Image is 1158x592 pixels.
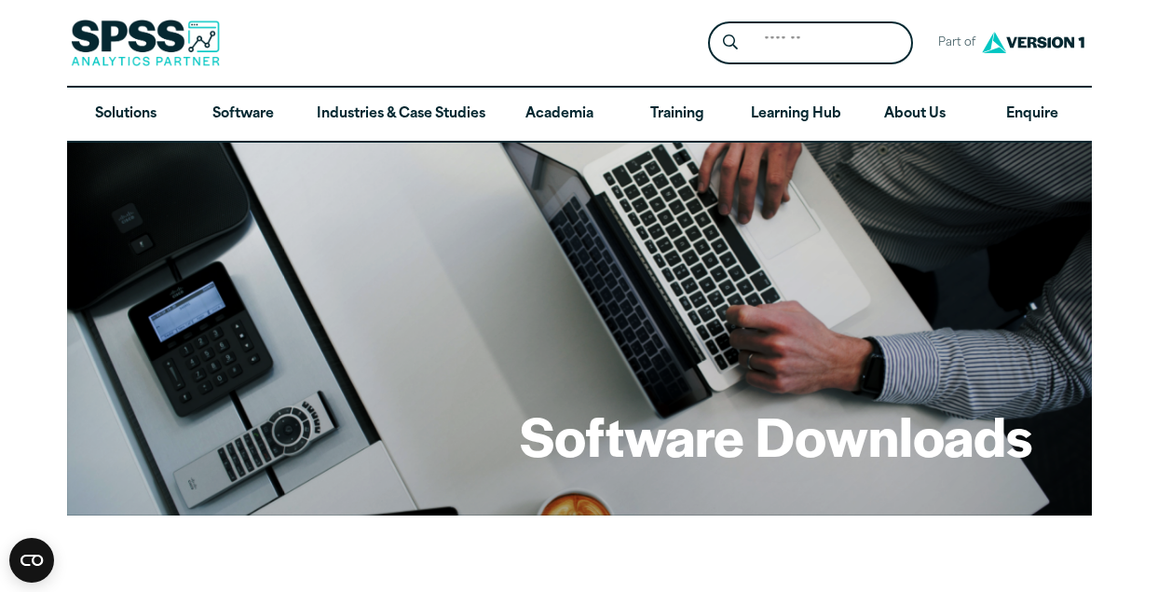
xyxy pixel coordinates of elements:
[856,88,974,142] a: About Us
[618,88,735,142] a: Training
[520,399,1032,472] h1: Software Downloads
[928,30,977,57] span: Part of
[974,88,1091,142] a: Enquire
[713,26,747,61] button: Search magnifying glass icon
[184,88,302,142] a: Software
[67,88,184,142] a: Solutions
[67,88,1092,142] nav: Desktop version of site main menu
[71,20,220,66] img: SPSS Analytics Partner
[302,88,500,142] a: Industries & Case Studies
[736,88,856,142] a: Learning Hub
[723,34,738,50] svg: Search magnifying glass icon
[9,538,54,583] button: Open CMP widget
[500,88,618,142] a: Academia
[977,25,1089,60] img: Version1 Logo
[708,21,913,65] form: Site Header Search Form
